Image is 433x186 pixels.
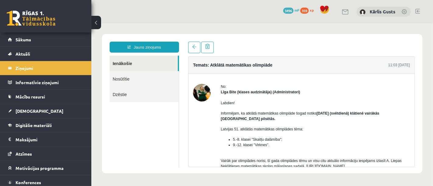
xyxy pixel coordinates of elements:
[129,67,209,71] strong: Līga Bite (klases audzinātāja) (Administratori)
[16,51,30,57] span: Aktuāli
[310,8,314,12] span: xp
[16,108,63,114] span: [DEMOGRAPHIC_DATA]
[129,135,319,146] p: Vairāk par olimpiādes norisi, šī gada olimpiādes tēmu un visu citu aktuālo informāciju iespējams ...
[8,75,84,89] a: Informatīvie ziņojumi
[16,122,52,128] span: Digitālie materiāli
[360,9,366,15] img: Kārlis Gusts
[8,90,84,104] a: Mācību resursi
[16,133,84,146] legend: Maksājumi
[142,119,319,124] li: 9.-12. klasei "Virknes".
[370,9,395,15] a: Kārlis Gusts
[18,18,88,29] a: Jauns ziņojums
[129,60,319,66] div: No:
[18,48,87,63] a: Nosūtītie
[18,63,87,79] a: Dzēstie
[8,133,84,146] a: Maksājumi
[8,104,84,118] a: [DEMOGRAPHIC_DATA]
[294,8,299,12] span: mP
[7,11,55,26] a: Rīgas 1. Tālmācības vidusskola
[283,8,299,12] a: 3496 mP
[8,61,84,75] a: Ziņojumi
[16,165,64,171] span: Motivācijas programma
[142,113,319,119] li: 5.-8. klasei "Skaitļu dalāmība";
[129,88,288,98] strong: [DATE] (svētdienā) klātienē vairākās [GEOGRAPHIC_DATA] pilsētās.
[16,151,32,157] span: Atzīmes
[297,39,319,44] div: 11:03 [DATE]
[129,87,319,98] p: Informējam, ka atklātā matemātikas olimpiāde šogad notiks
[16,75,84,89] legend: Informatīvie ziņojumi
[16,61,84,75] legend: Ziņojumi
[283,8,294,14] span: 3496
[8,47,84,61] a: Aktuāli
[129,77,319,82] p: Labdien!
[300,8,317,12] a: 359 xp
[300,8,309,14] span: 359
[129,103,319,108] p: Latvijas 51. atklātās matemātikas olimpiādes tēma:
[102,39,181,44] h4: Temats: Atklātā matemātikas olimpiāde
[8,147,84,161] a: Atzīmes
[16,94,45,99] span: Mācību resursi
[102,60,119,78] img: Līga Bite (klases audzinātāja)
[18,32,86,48] a: Ienākošie
[8,161,84,175] a: Motivācijas programma
[8,118,84,132] a: Digitālie materiāli
[16,180,41,185] span: Konferences
[8,33,84,46] a: Sākums
[16,37,31,42] span: Sākums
